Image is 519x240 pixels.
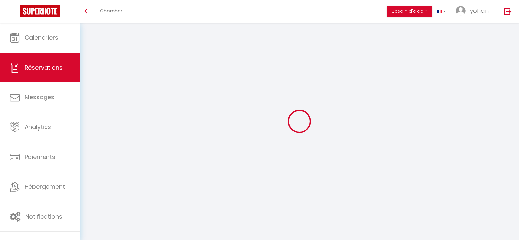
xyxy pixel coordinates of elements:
span: Messages [25,93,54,101]
span: Chercher [100,7,122,14]
img: logout [504,7,512,15]
span: Calendriers [25,33,58,42]
span: Paiements [25,153,55,161]
span: Hébergement [25,183,65,191]
span: Notifications [25,212,62,221]
span: Analytics [25,123,51,131]
span: yohan [470,7,489,15]
img: Super Booking [20,5,60,17]
button: Besoin d'aide ? [387,6,432,17]
span: Réservations [25,63,63,72]
img: ... [456,6,466,16]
